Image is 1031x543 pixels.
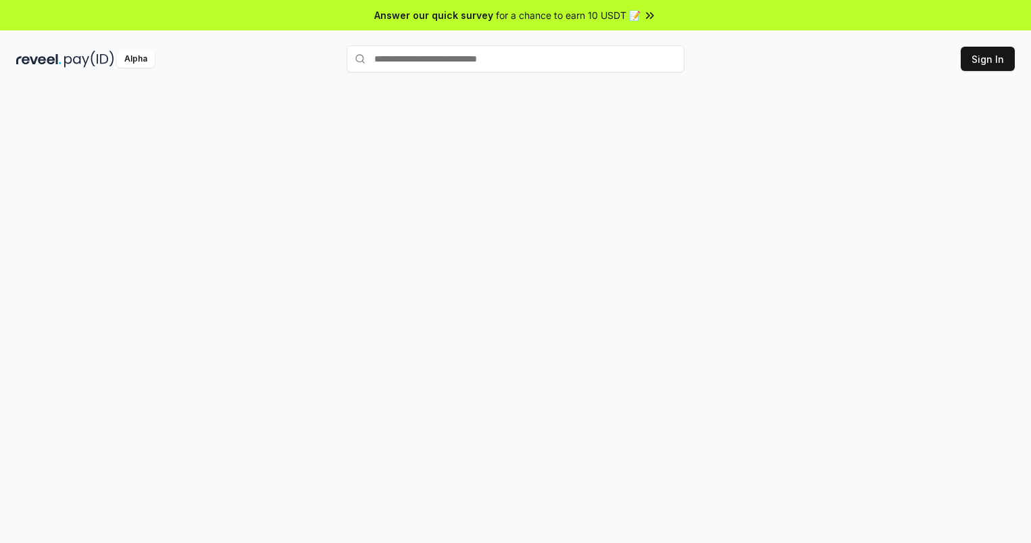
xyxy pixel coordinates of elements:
img: pay_id [64,51,114,68]
img: reveel_dark [16,51,61,68]
span: Answer our quick survey [374,8,493,22]
div: Alpha [117,51,155,68]
button: Sign In [961,47,1015,71]
span: for a chance to earn 10 USDT 📝 [496,8,640,22]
